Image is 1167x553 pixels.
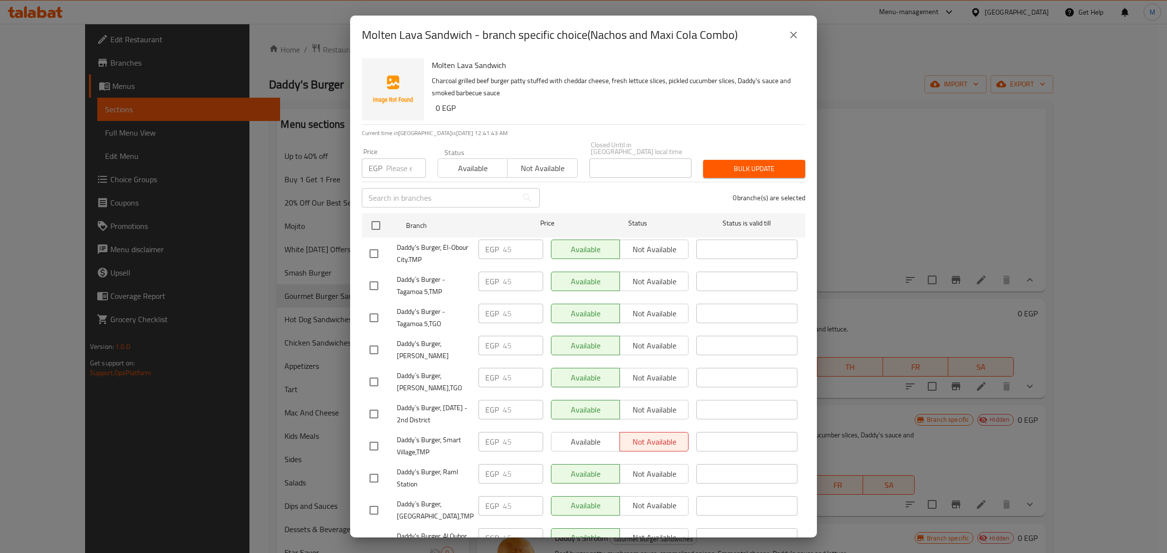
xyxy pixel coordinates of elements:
p: EGP [485,404,499,415]
input: Please enter price [503,496,543,516]
p: EGP [485,500,499,512]
span: Status is valid till [696,217,797,229]
h2: Molten Lava Sandwich - branch specific choice(Nachos and Maxi Cola Combo) [362,27,738,43]
span: Daddy's Burger - Tagamoa 5,TGO [397,306,471,330]
p: 0 branche(s) are selected [733,193,805,203]
h6: Molten Lava Sandwich [432,58,797,72]
p: EGP [485,468,499,480]
p: Current time in [GEOGRAPHIC_DATA] is [DATE] 12:41:43 AM [362,129,805,138]
span: Daddy`s Burger, [DATE] - 2nd District [397,402,471,426]
p: EGP [485,308,499,319]
p: EGP [369,162,382,174]
span: Price [515,217,580,229]
span: Not available [512,161,573,175]
input: Please enter price [503,464,543,484]
span: Available [442,161,504,175]
input: Please enter price [503,272,543,291]
input: Please enter price [386,158,426,178]
span: Branch [406,220,507,232]
input: Please enter price [503,432,543,451]
input: Please enter price [503,304,543,323]
input: Search in branches [362,188,517,207]
button: Available [438,158,508,178]
p: EGP [485,340,499,351]
span: Daddy`s Burger - Tagamoa 5,TMP [397,274,471,298]
p: Charcoal grilled beef burger patty stuffed with cheddar cheese, fresh lettuce slices, pickled cuc... [432,75,797,99]
p: EGP [485,532,499,544]
p: EGP [485,243,499,255]
button: Not available [507,158,577,178]
span: Status [587,217,689,229]
input: Please enter price [503,240,543,259]
input: Please enter price [503,528,543,548]
button: close [782,23,805,47]
span: Bulk update [711,163,797,175]
p: EGP [485,436,499,448]
input: Please enter price [503,368,543,387]
span: Daddy's Burger, [PERSON_NAME] [397,338,471,362]
img: Molten Lava Sandwich [362,58,424,121]
span: Daddy`s Burger, [PERSON_NAME],TGO [397,370,471,394]
p: EGP [485,276,499,287]
button: Bulk update [703,160,805,178]
span: Daddy's Burger, Raml Station [397,466,471,490]
span: Daddy`s Burger, Smart Village,TMP [397,434,471,458]
span: Daddy`s Burger, [GEOGRAPHIC_DATA],TMP [397,498,471,522]
p: EGP [485,372,499,383]
input: Please enter price [503,400,543,419]
input: Please enter price [503,336,543,355]
span: Daddy's Burger, El-Obour City.TMP [397,242,471,266]
h6: 0 EGP [436,101,797,115]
